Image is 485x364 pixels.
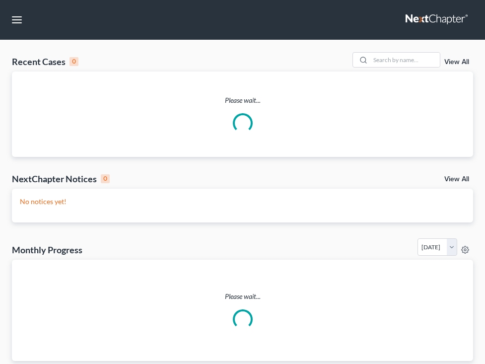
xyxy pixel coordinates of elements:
[444,59,469,66] a: View All
[101,174,110,183] div: 0
[12,95,473,105] p: Please wait...
[20,291,465,301] p: Please wait...
[12,244,82,256] h3: Monthly Progress
[12,173,110,185] div: NextChapter Notices
[12,56,78,68] div: Recent Cases
[20,197,465,207] p: No notices yet!
[69,57,78,66] div: 0
[370,53,440,67] input: Search by name...
[444,176,469,183] a: View All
